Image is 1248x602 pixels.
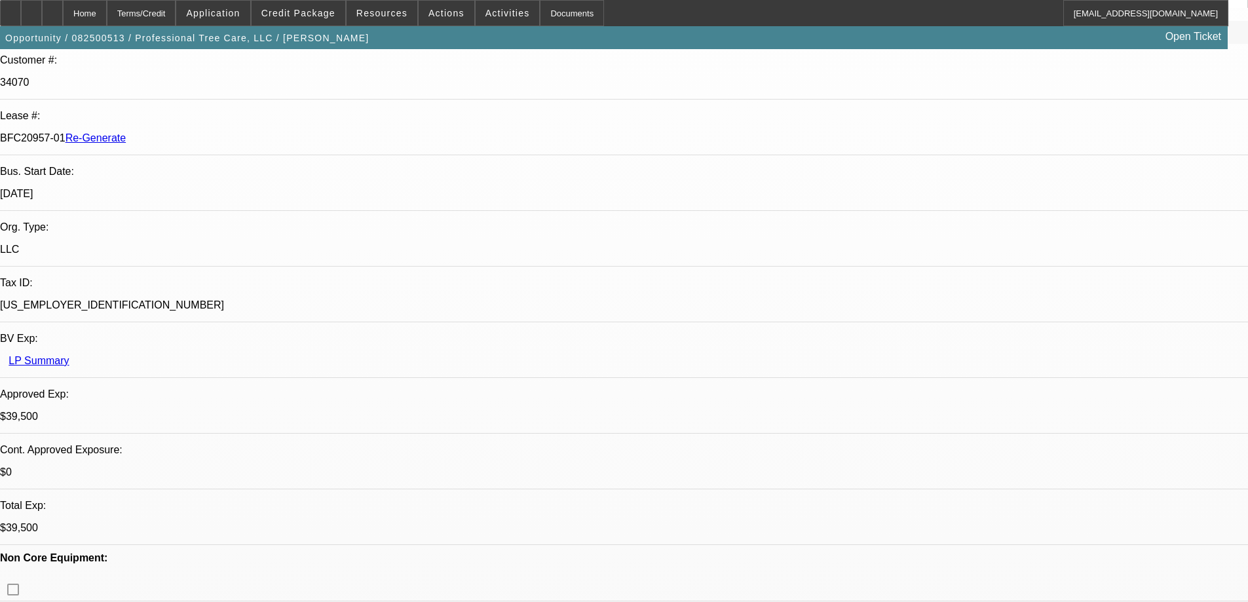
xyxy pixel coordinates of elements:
button: Actions [419,1,474,26]
button: Credit Package [252,1,345,26]
a: Open Ticket [1160,26,1226,48]
span: Resources [356,8,407,18]
a: LP Summary [9,355,69,366]
button: Activities [476,1,540,26]
span: Opportunity / 082500513 / Professional Tree Care, LLC / [PERSON_NAME] [5,33,369,43]
span: Credit Package [261,8,335,18]
span: Actions [428,8,464,18]
a: Re-Generate [66,132,126,143]
span: Application [186,8,240,18]
button: Application [176,1,250,26]
button: Resources [347,1,417,26]
span: Activities [485,8,530,18]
